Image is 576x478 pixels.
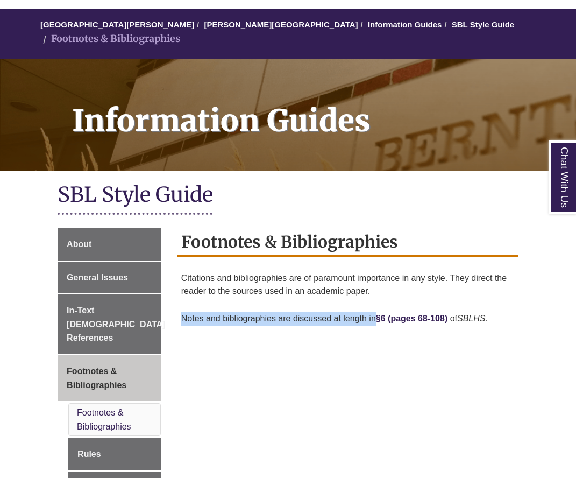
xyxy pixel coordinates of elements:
[58,294,161,354] a: In-Text [DEMOGRAPHIC_DATA] References
[67,306,165,342] span: In-Text [DEMOGRAPHIC_DATA] References
[67,240,91,249] span: About
[40,31,180,47] li: Footnotes & Bibliographies
[390,314,447,323] a: pages 68-108)
[58,181,518,210] h1: SBL Style Guide
[68,438,161,470] a: Rules
[376,314,388,323] a: §6
[368,20,442,29] a: Information Guides
[58,262,161,294] a: General Issues
[388,314,390,323] a: (
[40,20,194,29] a: [GEOGRAPHIC_DATA][PERSON_NAME]
[177,228,518,257] h2: Footnotes & Bibliographies
[181,314,388,323] span: Notes and bibliographies are discussed at length in
[450,314,457,323] span: of
[77,408,131,431] a: Footnotes & Bibliographies
[58,355,161,401] a: Footnotes & Bibliographies
[452,20,514,29] a: SBL Style Guide
[67,367,126,390] span: Footnotes & Bibliographies
[204,20,358,29] a: [PERSON_NAME][GEOGRAPHIC_DATA]
[376,314,386,323] strong: §6
[457,314,488,323] em: SBLHS.
[181,268,514,302] p: Citations and bibliographies are of paramount importance in any style. They direct the reader to ...
[58,228,161,261] a: About
[60,59,576,157] h1: Information Guides
[67,273,128,282] span: General Issues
